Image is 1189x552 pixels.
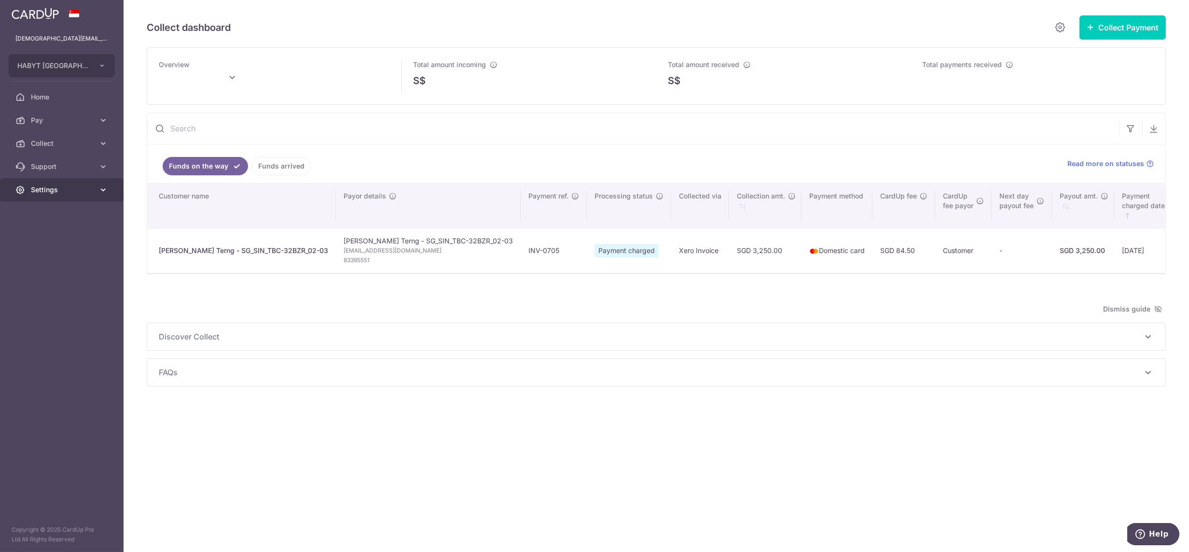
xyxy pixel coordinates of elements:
button: Collect Payment [1079,15,1166,40]
img: CardUp [12,8,59,19]
p: Discover Collect [159,331,1154,342]
button: HABYT [GEOGRAPHIC_DATA] ONE PTE. LTD. [9,54,115,77]
span: Payor details [344,191,386,201]
span: Support [31,162,95,171]
p: [DEMOGRAPHIC_DATA][EMAIL_ADDRESS][DOMAIN_NAME] [15,34,108,43]
td: [DATE] [1114,228,1181,273]
th: Payout amt. : activate to sort column ascending [1052,184,1114,228]
span: Overview [159,60,190,69]
a: Funds on the way [163,157,248,175]
td: [PERSON_NAME] Terng - SG_SIN_TBC-32BZR_02-03 [336,228,521,273]
th: Next daypayout fee [992,184,1052,228]
div: [PERSON_NAME] Terng - SG_SIN_TBC-32BZR_02-03 [159,246,328,255]
span: Settings [31,185,95,195]
span: Payment ref. [528,191,568,201]
span: Help [22,7,41,15]
span: 83395551 [344,255,513,265]
td: - [992,228,1052,273]
th: Customer name [147,184,336,228]
td: Xero Invoice [671,228,729,273]
span: Payment charged date [1122,191,1165,211]
span: Home [31,92,95,102]
span: Discover Collect [159,331,1142,342]
span: CardUp fee [880,191,917,201]
a: Read more on statuses [1067,159,1154,169]
img: mastercard-sm-87a3fd1e0bddd137fecb07648320f44c262e2538e7db6024463105ddbc961eb2.png [809,246,819,256]
th: Collected via [671,184,729,228]
span: Total amount incoming [414,60,486,69]
span: Collect [31,139,95,148]
span: Total amount received [668,60,739,69]
th: Processing status [587,184,671,228]
th: Payor details [336,184,521,228]
span: [EMAIL_ADDRESS][DOMAIN_NAME] [344,246,513,255]
span: Processing status [594,191,653,201]
th: Collection amt. : activate to sort column ascending [729,184,802,228]
span: Dismiss guide [1103,303,1162,315]
span: Pay [31,115,95,125]
td: Customer [935,228,992,273]
span: Total payments received [923,60,1002,69]
a: Funds arrived [252,157,311,175]
span: Payout amt. [1060,191,1098,201]
span: CardUp fee payor [943,191,973,211]
span: HABYT [GEOGRAPHIC_DATA] ONE PTE. LTD. [17,61,89,71]
span: S$ [414,73,426,88]
th: CardUpfee payor [935,184,992,228]
span: Collection amt. [737,191,785,201]
th: Payment method [802,184,872,228]
span: S$ [668,73,680,88]
td: SGD 84.50 [872,228,935,273]
p: FAQs [159,367,1154,378]
iframe: Opens a widget where you can find more information [1127,523,1179,547]
span: FAQs [159,367,1142,378]
td: INV-0705 [521,228,587,273]
span: Payment charged [594,244,659,257]
input: Search [147,113,1119,144]
th: Payment ref. [521,184,587,228]
span: Next day payout fee [999,191,1034,211]
td: Domestic card [802,228,872,273]
th: CardUp fee [872,184,935,228]
span: Read more on statuses [1067,159,1144,169]
th: Paymentcharged date : activate to sort column ascending [1114,184,1181,228]
div: SGD 3,250.00 [1060,246,1106,255]
h5: Collect dashboard [147,20,231,35]
td: SGD 3,250.00 [729,228,802,273]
